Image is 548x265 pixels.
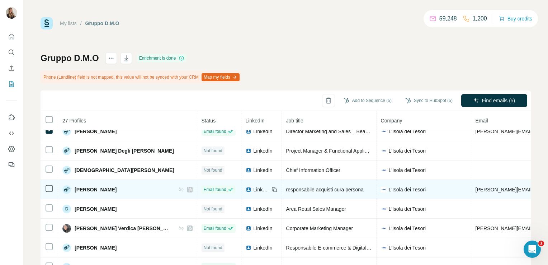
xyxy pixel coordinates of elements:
[461,94,527,107] button: Find emails (5)
[41,71,241,83] div: Phone (Landline) field is not mapped, this value will not be synced with your CRM
[6,78,17,90] button: My lists
[75,225,171,232] span: [PERSON_NAME] Verdica [PERSON_NAME]
[246,206,251,212] img: LinkedIn logo
[381,245,387,251] img: company-logo
[246,245,251,251] img: LinkedIn logo
[381,206,387,212] img: company-logo
[389,147,426,154] span: L'Isola dei Tesori
[254,147,273,154] span: LinkedIn
[75,205,117,213] span: [PERSON_NAME]
[286,187,364,192] span: responsabile acquisti cura persona
[62,166,71,175] img: Avatar
[6,158,17,171] button: Feedback
[62,127,71,136] img: Avatar
[6,62,17,75] button: Enrich CSV
[254,244,273,251] span: LinkedIn
[286,226,353,231] span: Corporate Marketing Manager
[286,129,445,134] span: Director Marketing and Sales _ Beauty Star Perfumeries Chain (67 pos)
[204,128,226,135] span: Email found
[381,118,402,124] span: Company
[105,52,117,64] button: actions
[246,129,251,134] img: LinkedIn logo
[204,148,222,154] span: Not found
[286,148,405,154] span: Project Manager & Functional Application Manager IT
[389,186,426,193] span: L'Isola dei Tesori
[62,147,71,155] img: Avatar
[62,224,71,233] img: Avatar
[538,241,544,246] span: 1
[499,14,532,24] button: Buy credits
[286,245,390,251] span: Responsabile E-commerce & Digital Marketing
[286,206,346,212] span: Area Retail Sales Manager
[389,225,426,232] span: L'Isola dei Tesori
[204,245,222,251] span: Not found
[254,225,273,232] span: LinkedIn
[246,167,251,173] img: LinkedIn logo
[41,52,99,64] h1: Gruppo D.M.O
[85,20,119,27] div: Gruppo D.M.O
[75,186,117,193] span: [PERSON_NAME]
[6,30,17,43] button: Quick start
[137,54,187,62] div: Enrichment is done
[80,20,82,27] li: /
[204,206,222,212] span: Not found
[6,143,17,155] button: Dashboard
[389,128,426,135] span: L'Isola dei Tesori
[62,205,71,213] div: D
[389,205,426,213] span: L'Isola dei Tesori
[75,167,174,174] span: [DEMOGRAPHIC_DATA][PERSON_NAME]
[204,167,222,173] span: Not found
[202,118,216,124] span: Status
[254,167,273,174] span: LinkedIn
[254,205,273,213] span: LinkedIn
[246,118,265,124] span: LinkedIn
[246,187,251,192] img: LinkedIn logo
[75,244,117,251] span: [PERSON_NAME]
[62,185,71,194] img: Avatar
[389,167,426,174] span: L'Isola dei Tesori
[400,95,458,106] button: Sync to HubSpot (5)
[246,226,251,231] img: LinkedIn logo
[476,118,488,124] span: Email
[202,73,240,81] button: Map my fields
[286,167,340,173] span: Chief Information Officer
[381,187,387,192] img: company-logo
[204,186,226,193] span: Email found
[473,14,487,23] p: 1,200
[75,128,117,135] span: [PERSON_NAME]
[6,46,17,59] button: Search
[381,226,387,231] img: company-logo
[524,241,541,258] iframe: Intercom live chat
[41,17,53,29] img: Surfe Logo
[439,14,457,23] p: 59,248
[339,95,397,106] button: Add to Sequence (5)
[6,127,17,140] button: Use Surfe API
[389,244,426,251] span: L'Isola dei Tesori
[6,111,17,124] button: Use Surfe on LinkedIn
[254,128,273,135] span: LinkedIn
[60,20,77,26] a: My lists
[381,148,387,154] img: company-logo
[75,147,174,154] span: [PERSON_NAME] Degli [PERSON_NAME]
[286,118,303,124] span: Job title
[254,186,269,193] span: LinkedIn
[246,148,251,154] img: LinkedIn logo
[482,97,515,104] span: Find emails (5)
[381,129,387,134] img: company-logo
[204,225,226,232] span: Email found
[381,167,387,173] img: company-logo
[62,243,71,252] img: Avatar
[62,118,86,124] span: 27 Profiles
[6,7,17,19] img: Avatar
